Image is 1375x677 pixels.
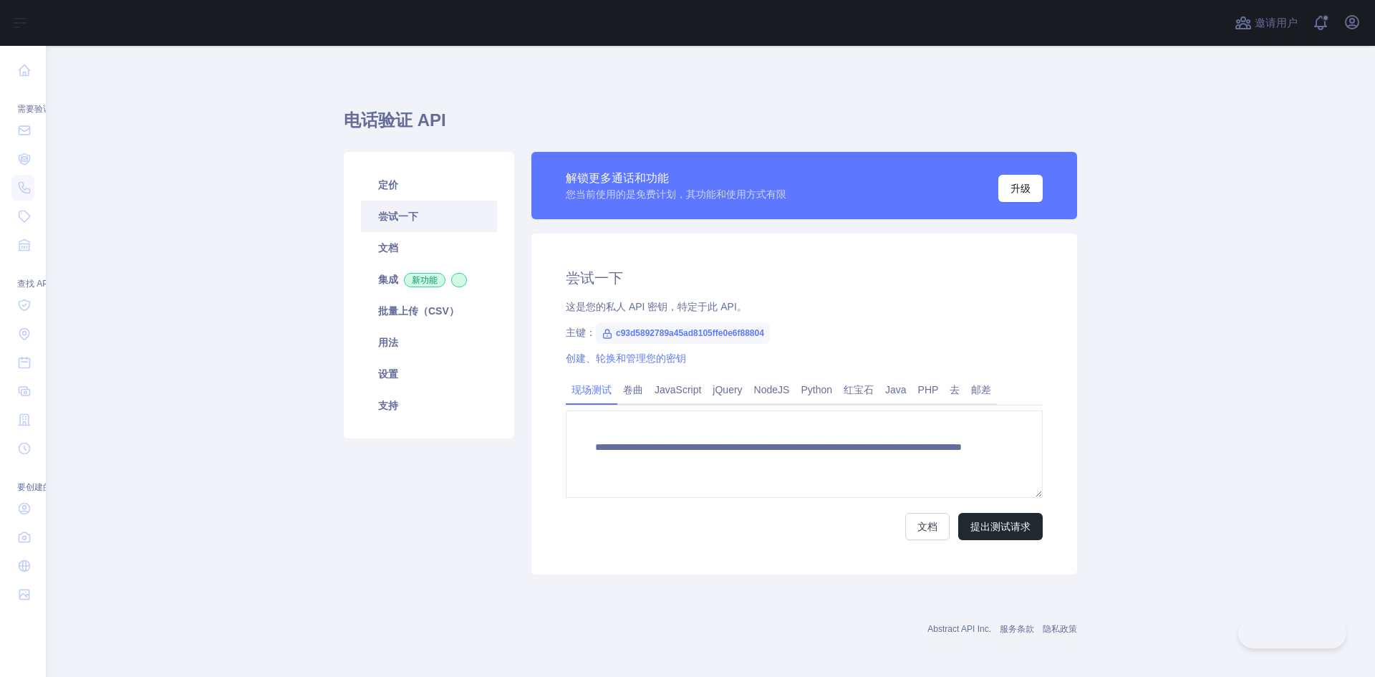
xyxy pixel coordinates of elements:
font: 用法 [378,337,398,348]
font: 尝试一下 [566,270,623,286]
font: 电话验证 API [344,110,446,130]
font: 尝试一下 [378,211,418,222]
a: 支持 [361,390,497,421]
font: 解锁更多通话和功能 [566,172,669,184]
font: 您当前使用的是免费计划，其功能和使用方式有限 [566,188,786,200]
font: 邀请用户 [1255,16,1298,29]
font: 集成 [378,274,398,285]
a: 集成新功能 [361,264,497,295]
font: 要创建的 API [17,482,68,492]
a: 设置 [361,358,497,390]
button: 提出测试请求 [958,513,1043,540]
a: 批量上传（CSV） [361,295,497,327]
font: 需要验证的 API [17,104,77,114]
font: 卷曲 [623,384,643,395]
font: 邮差 [971,384,991,395]
button: 升级 [998,175,1043,202]
font: 这是您的私人 API 密钥，特定于此 API。 [566,301,747,312]
a: 文档 [905,513,950,540]
font: 支持 [378,400,398,411]
font: 查找 API [17,279,51,289]
font: NodeJS [754,384,790,395]
font: 升级 [1010,183,1031,194]
font: 去 [950,384,960,395]
font: PHP [918,384,939,395]
font: 主键： [566,327,596,338]
a: 服务条款 [1000,624,1034,634]
font: 新功能 [412,275,438,285]
font: 提出测试请求 [970,521,1031,532]
button: 邀请用户 [1232,11,1301,34]
font: Python [801,384,832,395]
a: 创建、轮换和管理您的密钥 [566,352,686,364]
font: 批量上传（CSV） [378,305,459,317]
font: c93d5892789a45ad8105ffe0e6f88804 [616,328,764,338]
a: 用法 [361,327,497,358]
a: 隐私政策 [1043,624,1077,634]
a: Abstract API Inc. [927,624,991,634]
a: 尝试一下 [361,201,497,232]
iframe: 切换客户支持 [1238,618,1346,648]
font: JavaScript [655,384,701,395]
font: Java [885,384,907,395]
font: 现场测试 [571,384,612,395]
a: 文档 [361,232,497,264]
font: 文档 [378,242,398,254]
font: 定价 [378,179,398,191]
a: 定价 [361,169,497,201]
font: 红宝石 [844,384,874,395]
font: 设置 [378,368,398,380]
font: 文档 [917,521,937,532]
font: jQuery [713,384,742,395]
